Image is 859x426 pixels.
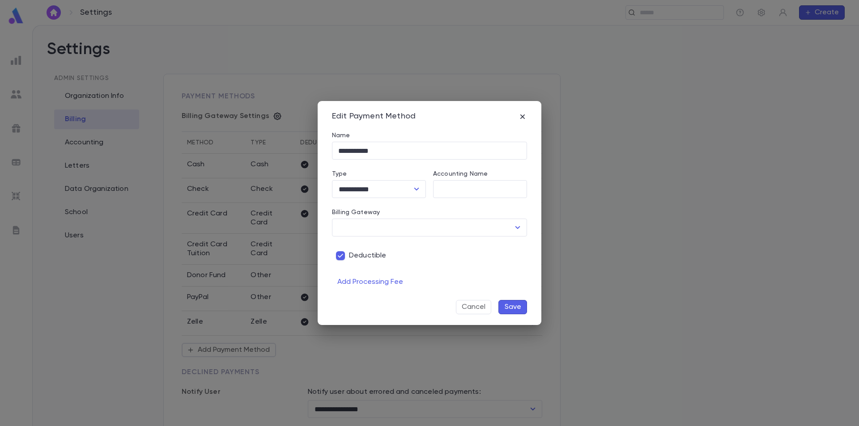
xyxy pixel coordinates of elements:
[433,170,488,177] label: Accounting Name
[410,183,423,195] button: Open
[511,221,524,234] button: Open
[332,209,380,216] label: Billing Gateway
[332,132,350,139] label: Name
[332,112,416,122] div: Edit Payment Method
[332,275,408,289] button: Add Processing Fee
[498,300,527,314] button: Save
[332,170,347,177] label: Type
[456,300,491,314] button: Cancel
[349,251,387,260] span: Deductible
